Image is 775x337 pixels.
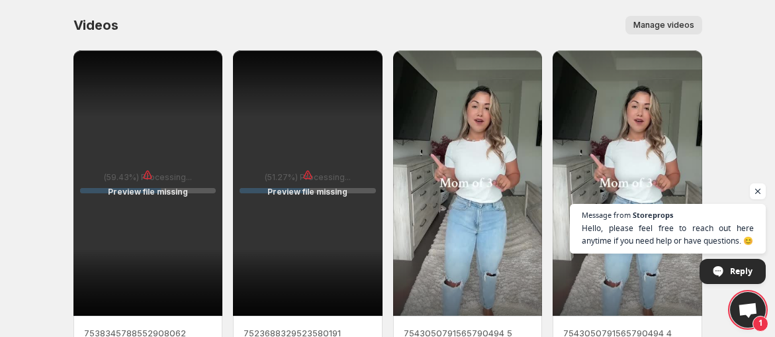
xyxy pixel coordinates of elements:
button: Manage videos [625,16,702,34]
p: Preview file missing [108,187,188,197]
span: Reply [730,260,752,283]
span: Storeprops [633,211,673,218]
div: Open chat [730,292,766,328]
span: 1 [752,316,768,332]
p: Preview file missing [267,187,347,197]
span: Message from [582,211,631,218]
span: Hello, please feel free to reach out here anytime if you need help or have questions. 😊 [582,222,754,247]
span: Videos [73,17,118,33]
span: Manage videos [633,20,694,30]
